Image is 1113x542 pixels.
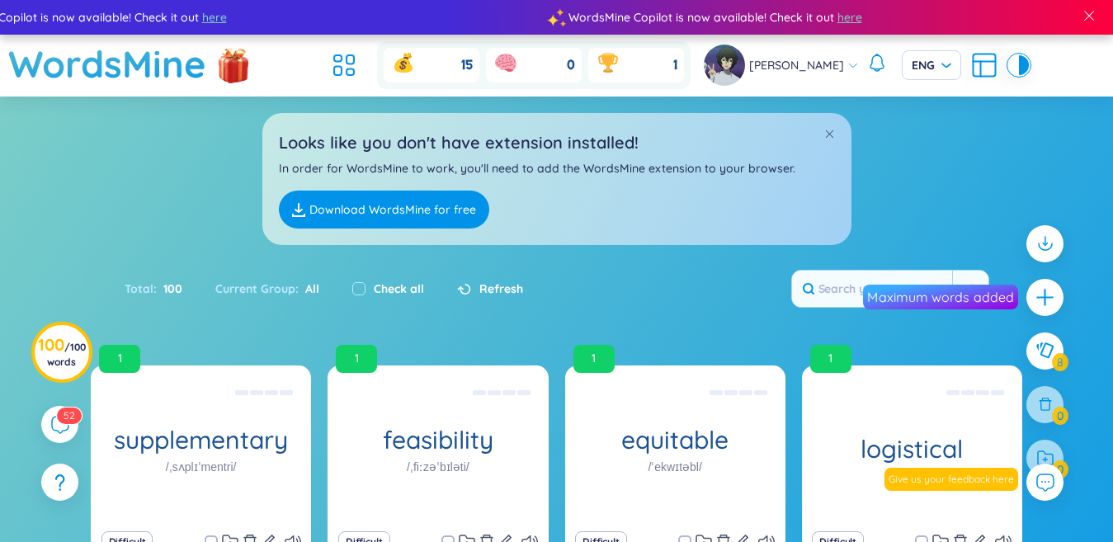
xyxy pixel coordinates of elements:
a: 1 [336,345,384,373]
h1: supplementary [91,426,311,455]
span: Refresh [479,280,523,298]
span: plus [1035,287,1055,308]
span: 100 [157,280,182,298]
input: Search your word [792,271,952,307]
span: here [834,8,859,26]
span: 5 [64,409,69,422]
span: 15 [461,56,473,74]
div: Total : [125,271,199,306]
a: 1 [809,350,853,366]
span: 2 [69,409,75,422]
a: 1 [334,350,379,366]
span: here [199,8,224,26]
span: All [299,281,319,296]
span: ENG [912,57,951,73]
a: 1 [573,345,621,373]
h1: /ˌfiːzəˈbɪləti/ [407,458,469,476]
a: WordsMine [8,35,206,93]
h2: Looks like you don't have extension installed! [279,130,835,155]
a: 1 [810,345,858,373]
a: avatar [704,45,749,86]
span: / 100 words [47,341,86,368]
span: 1 [673,56,677,74]
a: 1 [97,350,142,366]
h1: equitable [565,426,785,455]
a: 1 [99,345,147,373]
sup: 52 [57,408,82,424]
h1: logistical [802,435,1022,464]
label: Check all [374,280,424,298]
h3: 100 [38,338,86,368]
img: avatar [704,45,745,86]
a: Download WordsMine for free [279,191,489,229]
div: Current Group : [199,271,336,306]
span: 0 [567,56,575,74]
img: flashSalesIcon.a7f4f837.png [217,40,250,89]
h1: feasibility [328,426,548,455]
span: [PERSON_NAME] [749,56,844,74]
p: In order for WordsMine to work, you'll need to add the WordsMine extension to your browser. [279,159,835,177]
h1: /ˌsʌplɪˈmentri/ [166,458,237,476]
h1: /ˈekwɪtəbl/ [648,458,701,476]
a: 1 [572,350,616,366]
